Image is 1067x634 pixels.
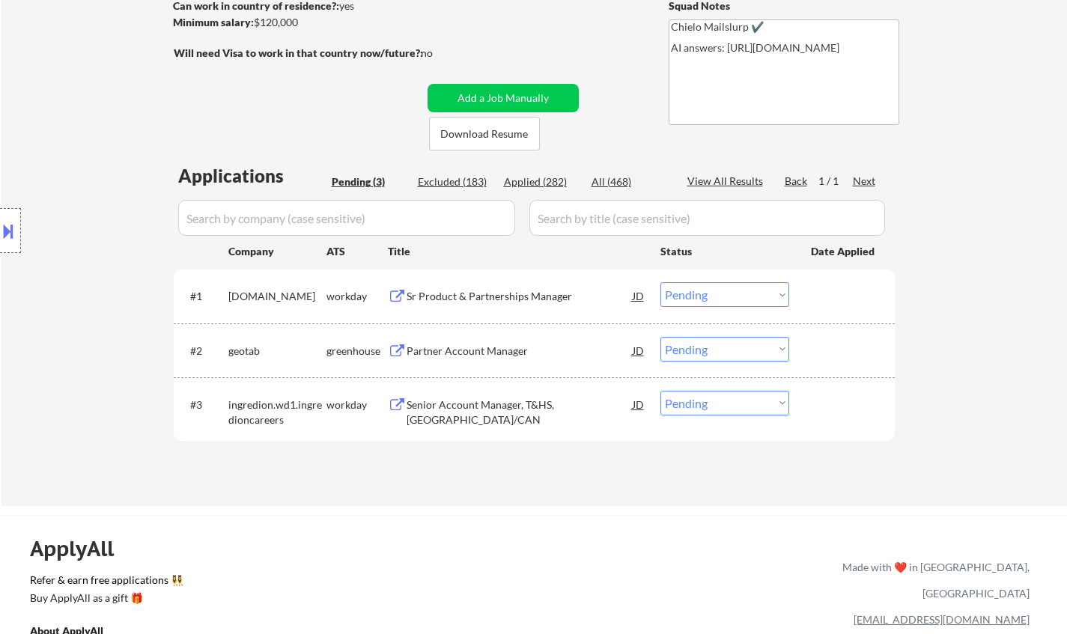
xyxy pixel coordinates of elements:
[853,174,877,189] div: Next
[174,46,423,59] strong: Will need Visa to work in that country now/future?:
[228,244,326,259] div: Company
[785,174,809,189] div: Back
[30,575,529,591] a: Refer & earn free applications 👯‍♀️
[818,174,853,189] div: 1 / 1
[332,174,407,189] div: Pending (3)
[504,174,579,189] div: Applied (282)
[407,289,633,304] div: Sr Product & Partnerships Manager
[631,282,646,309] div: JD
[631,391,646,418] div: JD
[529,200,885,236] input: Search by title (case sensitive)
[421,46,463,61] div: no
[388,244,646,259] div: Title
[326,397,388,412] div: workday
[326,289,388,304] div: workday
[173,15,422,30] div: $120,000
[631,337,646,364] div: JD
[811,244,877,259] div: Date Applied
[418,174,493,189] div: Excluded (183)
[854,613,1030,626] a: [EMAIL_ADDRESS][DOMAIN_NAME]
[687,174,767,189] div: View All Results
[30,536,131,561] div: ApplyAll
[407,397,633,427] div: Senior Account Manager, T&HS, [GEOGRAPHIC_DATA]/CAN
[429,117,540,150] button: Download Resume
[326,344,388,359] div: greenhouse
[407,344,633,359] div: Partner Account Manager
[326,244,388,259] div: ATS
[592,174,666,189] div: All (468)
[173,16,254,28] strong: Minimum salary:
[178,200,515,236] input: Search by company (case sensitive)
[228,289,326,304] div: [DOMAIN_NAME]
[660,237,789,264] div: Status
[190,397,216,412] div: #3
[428,84,579,112] button: Add a Job Manually
[30,593,180,603] div: Buy ApplyAll as a gift 🎁
[228,344,326,359] div: geotab
[30,591,180,609] a: Buy ApplyAll as a gift 🎁
[228,397,326,427] div: ingredion.wd1.ingredioncareers
[836,554,1030,606] div: Made with ❤️ in [GEOGRAPHIC_DATA], [GEOGRAPHIC_DATA]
